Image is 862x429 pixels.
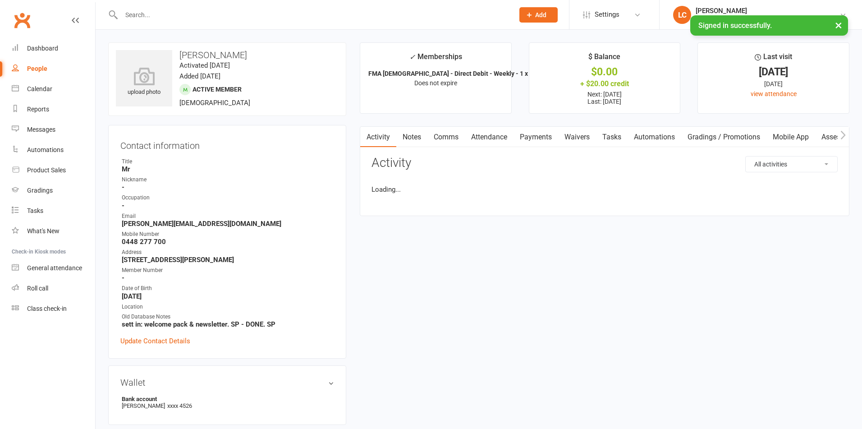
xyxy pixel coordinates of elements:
div: General attendance [27,264,82,272]
div: Member Number [122,266,334,275]
a: Clubworx [11,9,33,32]
div: Mobile Number [122,230,334,239]
span: Add [535,11,546,18]
div: Tasks [27,207,43,214]
a: Calendar [12,79,95,99]
li: Loading... [371,184,838,195]
div: Gradings [27,187,53,194]
a: Payments [514,127,558,148]
div: Reports [27,106,49,113]
button: × [830,15,847,35]
div: Address [122,248,334,257]
time: Activated [DATE] [179,61,230,69]
h3: Wallet [120,378,334,387]
a: Dashboard [12,38,95,59]
div: Email [122,212,334,221]
i: ✓ [409,53,415,61]
div: Last visit [755,51,792,67]
h3: Contact information [120,137,334,151]
div: Automations [27,146,64,153]
span: [DEMOGRAPHIC_DATA] [179,99,250,107]
a: People [12,59,95,79]
strong: [STREET_ADDRESS][PERSON_NAME] [122,256,334,264]
a: Automations [628,127,681,148]
a: Mobile App [766,127,815,148]
div: Old Database Notes [122,313,334,321]
div: Title [122,157,334,166]
span: xxxx 4526 [167,402,192,409]
div: upload photo [116,67,172,97]
a: Comms [427,127,465,148]
strong: - [122,274,334,282]
div: Occupation [122,194,334,202]
a: Notes [396,127,427,148]
div: Calendar [27,85,52,92]
a: Attendance [465,127,514,148]
div: Date of Birth [122,284,334,293]
div: Product Sales [27,166,66,174]
button: Add [519,7,558,23]
strong: - [122,202,334,210]
a: Gradings / Promotions [681,127,766,148]
time: Added [DATE] [179,72,220,80]
span: Does not expire [414,79,457,87]
a: Reports [12,99,95,120]
a: What's New [12,221,95,241]
div: What's New [27,227,60,235]
strong: [PERSON_NAME][EMAIL_ADDRESS][DOMAIN_NAME] [122,220,334,228]
a: Product Sales [12,160,95,180]
div: People [27,65,47,72]
a: Automations [12,140,95,160]
h3: [PERSON_NAME] [116,50,339,60]
strong: sett in: welcome pack & newsletter. SP - DONE. SP [122,320,334,328]
span: Signed in successfully. [698,21,772,30]
span: Active member [193,86,242,93]
div: [PERSON_NAME] Martial Arts and Fitness Academy [696,15,839,23]
a: Activity [360,127,396,148]
a: view attendance [751,90,797,97]
a: Messages [12,120,95,140]
div: + $20.00 credit [537,79,672,88]
div: LC [673,6,691,24]
strong: 0448 277 700 [122,238,334,246]
div: $ Balance [588,51,620,67]
div: $0.00 [537,67,672,77]
a: Tasks [596,127,628,148]
a: Class kiosk mode [12,299,95,319]
div: Roll call [27,285,48,292]
strong: [DATE] [122,292,334,300]
strong: FMA [DEMOGRAPHIC_DATA] - Direct Debit - Weekly - 1 x pe... [368,70,542,77]
span: Settings [595,5,619,25]
strong: - [122,183,334,191]
div: [PERSON_NAME] [696,7,839,15]
a: Tasks [12,201,95,221]
div: Memberships [409,51,462,68]
a: Update Contact Details [120,336,190,346]
div: [DATE] [706,79,841,89]
p: Next: [DATE] Last: [DATE] [537,91,672,105]
a: Waivers [558,127,596,148]
a: General attendance kiosk mode [12,258,95,278]
li: [PERSON_NAME] [120,394,334,411]
div: Location [122,303,334,311]
h3: Activity [371,156,838,170]
div: Messages [27,126,55,133]
strong: Mr [122,165,334,173]
div: [DATE] [706,67,841,77]
a: Roll call [12,278,95,299]
div: Dashboard [27,45,58,52]
div: Nickname [122,175,334,184]
input: Search... [119,9,508,21]
a: Gradings [12,180,95,201]
div: Class check-in [27,305,67,312]
strong: Bank account [122,396,330,402]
